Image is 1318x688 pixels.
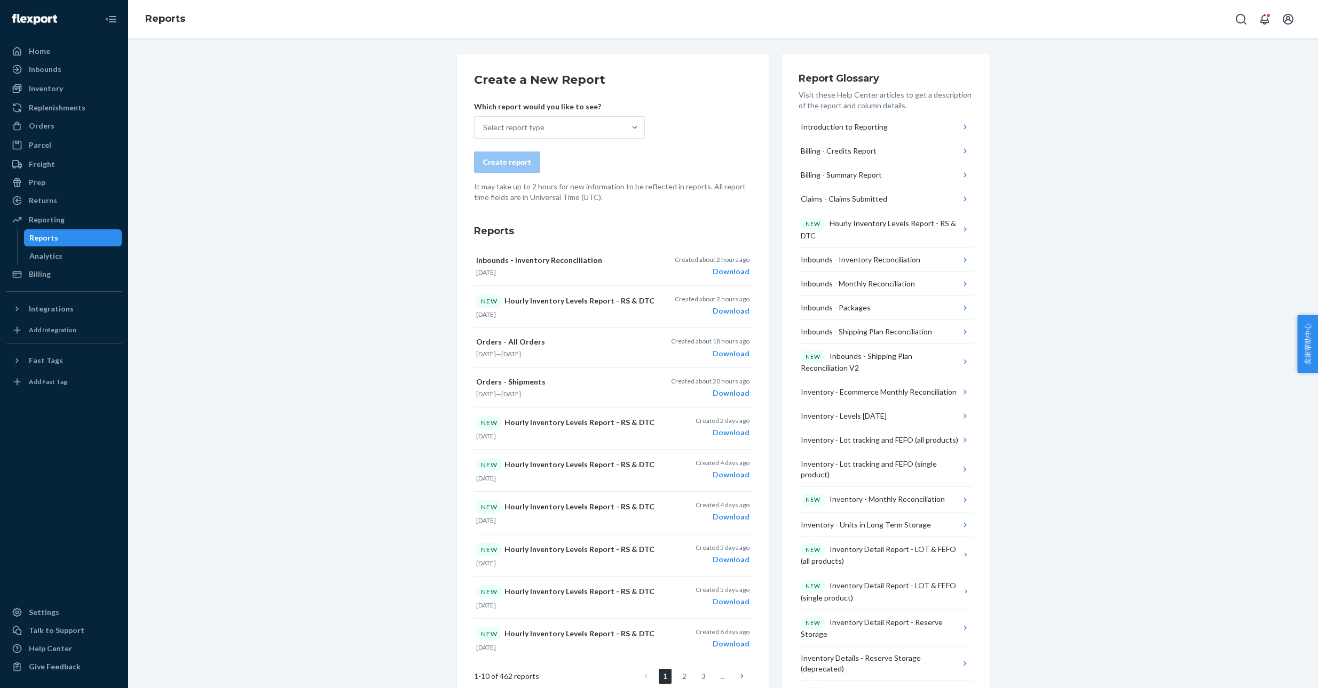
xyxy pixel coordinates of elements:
p: NEW [806,220,820,228]
button: Give Feedback [6,658,122,675]
p: Orders - Shipments [476,377,657,387]
time: [DATE] [501,390,521,398]
p: Hourly Inventory Levels Report - RS & DTC [476,500,657,514]
p: Hourly Inventory Levels Report - RS & DTC [476,294,657,308]
button: NEWInventory Detail Report - LOT & FEFO (single product) [799,573,973,610]
div: Home [29,46,50,57]
div: Returns [29,195,57,206]
a: Replenishments [6,99,122,116]
button: NEWHourly Inventory Levels Report - RS & DTC[DATE]Created 2 days agoDownload [474,407,752,450]
p: Hourly Inventory Levels Report - RS & DTC [476,627,657,641]
a: Reports [145,13,185,25]
div: Inbounds [29,64,61,75]
time: [DATE] [476,432,496,440]
div: NEW [476,543,502,556]
p: Orders - All Orders [476,337,657,347]
div: Inbounds - Packages [801,302,871,313]
a: Reporting [6,211,122,228]
button: Inventory - Units in Long Term Storage [799,513,973,537]
button: Close Navigation [100,9,122,30]
p: Created 6 days ago [696,627,749,636]
div: Download [696,596,749,607]
button: Inventory - Levels [DATE] [799,404,973,428]
time: [DATE] [476,268,496,276]
time: [DATE] [476,643,496,651]
time: [DATE] [476,559,496,567]
div: Freight [29,159,55,170]
a: Orders [6,117,122,134]
div: Add Fast Tag [29,377,67,386]
a: Page 3 [697,669,710,684]
time: [DATE] [476,310,496,318]
div: Inventory Detail Report - LOT & FEFO (single product) [801,580,962,603]
div: Help Center [29,643,72,654]
div: Orders [29,121,54,131]
ol: breadcrumbs [137,4,194,35]
a: Page 2 [678,669,691,684]
a: Add Integration [6,322,122,339]
button: Orders - All Orders[DATE]—[DATE]Created about 18 hours agoDownload [474,328,752,367]
button: Inventory - Lot tracking and FEFO (single product) [799,452,973,487]
div: Download [671,348,749,359]
div: Download [696,638,749,649]
button: Inbounds - Inventory Reconciliation[DATE]Created about 2 hours agoDownload [474,246,752,286]
div: Claims - Claims Submitted [801,194,887,204]
a: Analytics [24,247,122,265]
button: 卖家帮助中心 [1297,315,1318,373]
div: Settings [29,607,59,618]
p: Hourly Inventory Levels Report - RS & DTC [476,416,657,429]
button: Fast Tags [6,352,122,369]
p: — [476,389,657,398]
div: Billing - Credits Report [801,146,877,156]
button: NEWHourly Inventory Levels Report - RS & DTC[DATE]Created 5 days agoDownload [474,534,752,577]
button: NEWInventory - Monthly Reconciliation [799,487,973,513]
button: Inventory - Lot tracking and FEFO (all products) [799,428,973,452]
p: Inbounds - Inventory Reconciliation [476,255,657,266]
a: Settings [6,604,122,621]
div: Reporting [29,214,65,225]
p: Created about 2 hours ago [675,255,749,264]
p: Hourly Inventory Levels Report - RS & DTC [476,543,657,556]
button: Inbounds - Packages [799,296,973,320]
p: Created 2 days ago [696,416,749,425]
button: NEWInventory Detail Report - Reserve Storage [799,610,973,647]
button: NEWHourly Inventory Levels Report - RS & DTC[DATE]Created 6 days agoDownload [474,619,752,660]
div: Integrations [29,303,74,314]
time: [DATE] [476,601,496,609]
div: Reports [29,233,58,243]
div: Inventory - Lot tracking and FEFO (all products) [801,435,958,445]
div: Fast Tags [29,355,63,366]
div: Download [696,427,749,438]
button: Inbounds - Monthly Reconciliation [799,272,973,296]
button: Inbounds - Inventory Reconciliation [799,248,973,272]
p: Created 5 days ago [696,585,749,594]
time: [DATE] [476,516,496,524]
div: Inventory - Units in Long Term Storage [801,519,931,530]
p: Hourly Inventory Levels Report - RS & DTC [476,585,657,598]
time: [DATE] [476,474,496,482]
div: Inventory [29,83,63,94]
div: Talk to Support [29,625,84,636]
img: Flexport logo [12,14,57,25]
a: Reports [24,229,122,246]
div: Download [675,306,749,316]
button: Introduction to Reporting [799,115,973,139]
p: NEW [806,353,820,361]
button: Orders - Shipments[DATE]—[DATE]Created about 20 hours agoDownload [474,368,752,407]
div: Inventory - Lot tracking and FEFO (single product) [801,459,960,480]
time: [DATE] [476,350,496,358]
a: Freight [6,156,122,173]
button: Inventory - Ecommerce Monthly Reconciliation [799,380,973,404]
div: Hourly Inventory Levels Report - RS & DTC [801,218,960,241]
p: Visit these Help Center articles to get a description of the report and column details. [799,90,973,111]
div: Inbounds - Monthly Reconciliation [801,278,915,289]
p: Created about 20 hours ago [671,377,749,386]
a: Add Fast Tag [6,373,122,390]
div: Inbounds - Inventory Reconciliation [801,254,920,265]
span: 1 - 10 of 462 reports [474,671,539,682]
div: Inventory - Ecommerce Monthly Reconciliation [801,387,957,397]
div: Download [696,469,749,480]
button: NEWHourly Inventory Levels Report - RS & DTC[DATE]Created about 2 hours agoDownload [474,286,752,328]
p: Which report would you like to see? [474,101,645,112]
p: NEW [806,495,820,504]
